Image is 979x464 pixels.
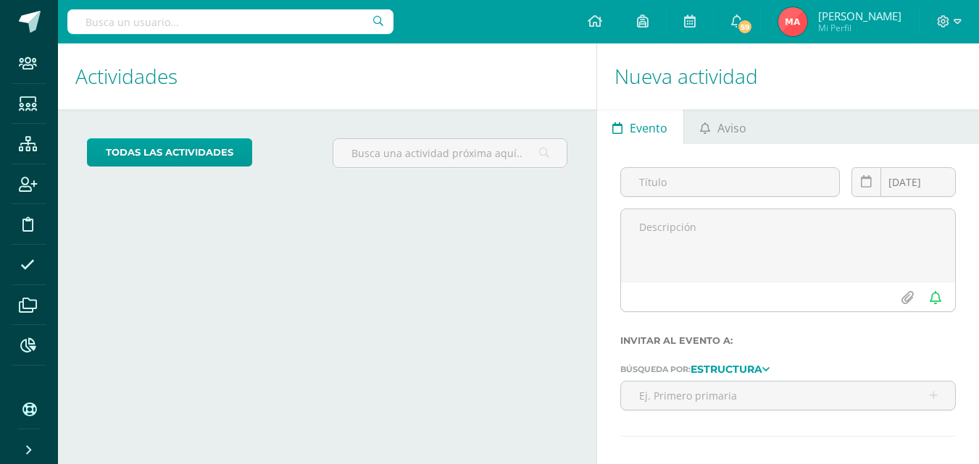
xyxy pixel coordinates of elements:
[615,43,962,109] h1: Nueva actividad
[620,335,956,346] label: Invitar al evento a:
[691,363,770,374] a: Estructura
[737,19,753,35] span: 59
[630,111,667,145] span: Evento
[852,168,955,196] input: Fecha de entrega
[778,7,807,36] img: 8d3d044f6c5e0d360e86203a217bbd6d.png
[620,364,691,374] span: Búsqueda por:
[597,109,683,144] a: Evento
[691,363,762,376] strong: Estructura
[333,139,566,167] input: Busca una actividad próxima aquí...
[87,138,252,166] a: todas las Actividades
[684,109,762,144] a: Aviso
[621,381,955,410] input: Ej. Primero primaria
[818,9,901,23] span: [PERSON_NAME]
[75,43,579,109] h1: Actividades
[621,168,839,196] input: Título
[67,9,393,34] input: Busca un usuario...
[717,111,746,145] span: Aviso
[818,22,901,34] span: Mi Perfil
